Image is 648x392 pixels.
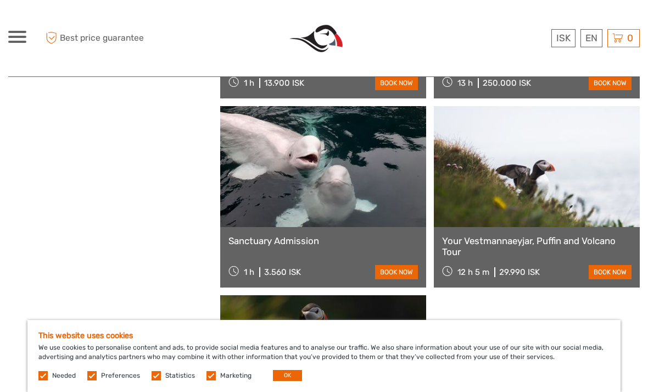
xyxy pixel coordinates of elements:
[126,17,139,30] button: Open LiveChat chat widget
[589,76,632,90] a: book now
[375,76,418,90] a: book now
[625,32,635,43] span: 0
[27,320,621,392] div: We use cookies to personalise content and ads, to provide social media features and to analyse ou...
[556,32,571,43] span: ISK
[244,78,254,88] span: 1 h
[264,78,304,88] div: 13.900 ISK
[589,265,632,279] a: book now
[220,371,252,380] label: Marketing
[52,371,76,380] label: Needed
[101,371,140,380] label: Preferences
[38,331,610,340] h5: This website uses cookies
[264,267,301,277] div: 3.560 ISK
[457,267,489,277] span: 12 h 5 m
[289,25,343,52] img: 455-fc339101-563c-49f4-967d-c54edcb1c401_logo_big.jpg
[375,265,418,279] a: book now
[483,78,531,88] div: 250.000 ISK
[228,235,418,246] a: Sanctuary Admission
[580,29,602,47] div: EN
[43,29,166,47] span: Best price guarantee
[165,371,195,380] label: Statistics
[15,19,124,28] p: We're away right now. Please check back later!
[442,235,632,258] a: Your Vestmannaeyjar, Puffin and Volcano Tour
[499,267,540,277] div: 29.990 ISK
[273,370,302,381] button: OK
[457,78,473,88] span: 13 h
[244,267,254,277] span: 1 h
